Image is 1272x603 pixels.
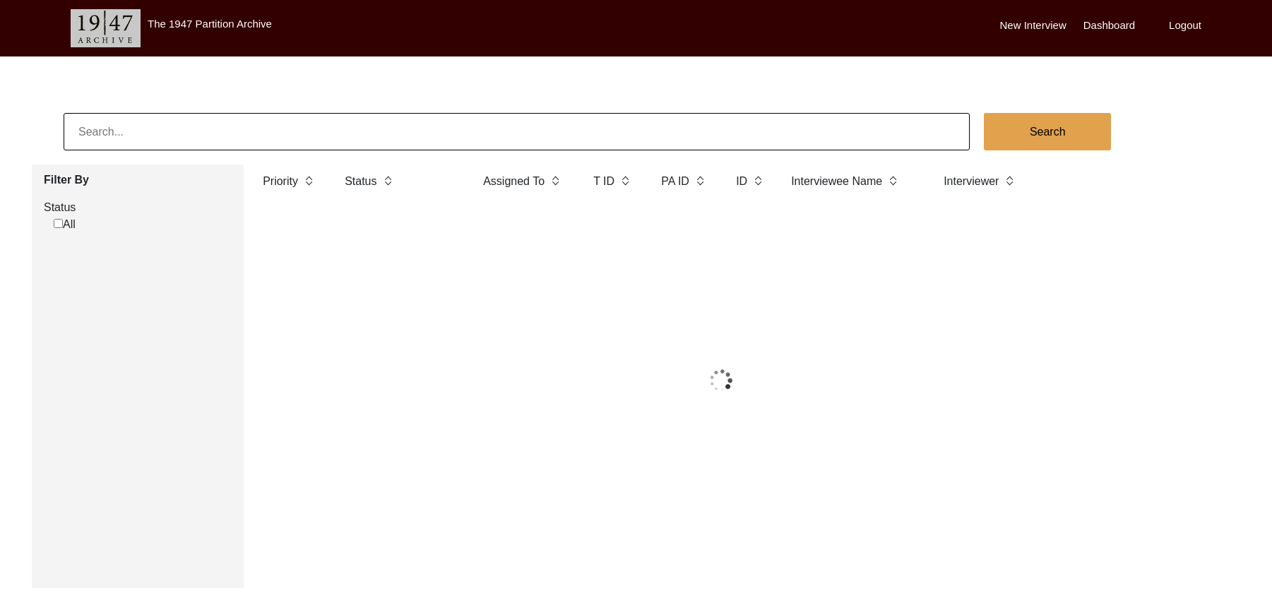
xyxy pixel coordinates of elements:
img: sort-button.png [1004,173,1014,189]
label: All [54,216,76,233]
img: sort-button.png [383,173,393,189]
label: Logout [1169,18,1201,34]
label: ID [736,173,747,190]
input: Search... [64,113,970,150]
label: Interviewee Name [791,173,882,190]
button: Search [984,113,1111,150]
input: All [54,219,63,228]
label: Dashboard [1083,18,1135,34]
label: Status [345,173,376,190]
label: Filter By [44,172,233,189]
img: header-logo.png [71,9,141,47]
img: 1*9EBHIOzhE1XfMYoKz1JcsQ.gif [667,345,775,416]
label: Priority [263,173,298,190]
img: sort-button.png [888,173,898,189]
img: sort-button.png [550,173,560,189]
label: Status [44,199,233,216]
img: sort-button.png [753,173,763,189]
label: Assigned To [483,173,545,190]
img: sort-button.png [620,173,630,189]
img: sort-button.png [695,173,705,189]
label: The 1947 Partition Archive [148,18,272,30]
label: PA ID [661,173,689,190]
img: sort-button.png [304,173,314,189]
label: T ID [593,173,614,190]
label: Interviewer [944,173,999,190]
label: New Interview [1000,18,1066,34]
